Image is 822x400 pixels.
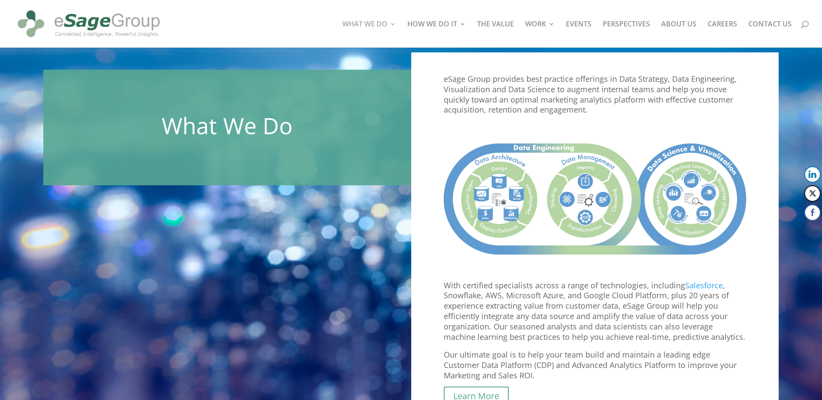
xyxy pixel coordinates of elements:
[566,21,591,48] a: EVENTS
[685,280,723,290] a: Salesforce
[804,166,821,183] button: LinkedIn Share
[444,74,747,123] p: eSage Group provides best practice offerings in Data Strategy, Data Engineering, Visualization an...
[661,21,696,48] a: ABOUT US
[407,21,466,48] a: HOW WE DO IT
[444,350,747,388] p: Our ultimate goal is to help your team build and maintain a leading edge Customer Data Platform (...
[804,204,821,221] button: Facebook Share
[477,21,514,48] a: THE VALUE
[603,21,650,48] a: PERSPECTIVES
[342,21,396,48] a: WHAT WE DO
[804,185,821,202] button: Twitter Share
[444,281,747,350] p: With certified specialists across a range of technologies, including , Snowflake, AWS, Microsoft ...
[525,21,555,48] a: WORK
[748,21,792,48] a: CONTACT US
[104,113,351,142] h1: What We Do
[15,3,163,44] img: eSage Group
[708,21,737,48] a: CAREERS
